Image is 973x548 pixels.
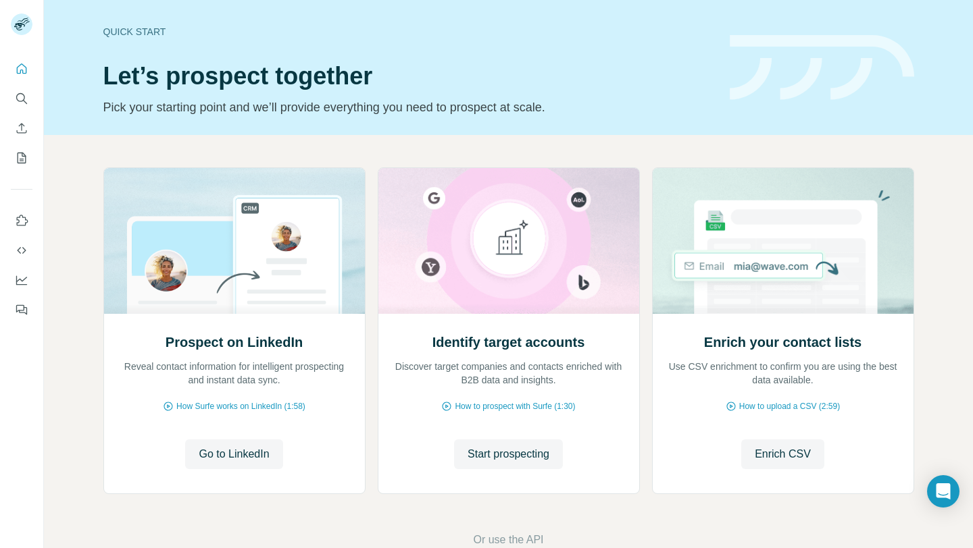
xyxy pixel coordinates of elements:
[392,360,626,387] p: Discover target companies and contacts enriched with B2B data and insights.
[739,400,840,412] span: How to upload a CSV (2:59)
[11,57,32,81] button: Quick start
[11,238,32,263] button: Use Surfe API
[704,333,862,352] h2: Enrich your contact lists
[166,333,303,352] h2: Prospect on LinkedIn
[199,446,269,462] span: Go to LinkedIn
[741,439,824,469] button: Enrich CSV
[103,63,714,90] h1: Let’s prospect together
[103,25,714,38] div: Quick start
[730,35,914,101] img: banner
[11,146,32,170] button: My lists
[11,86,32,111] button: Search
[185,439,282,469] button: Go to LinkedIn
[755,446,811,462] span: Enrich CSV
[473,532,543,548] button: Or use the API
[103,168,366,314] img: Prospect on LinkedIn
[666,360,900,387] p: Use CSV enrichment to confirm you are using the best data available.
[432,333,585,352] h2: Identify target accounts
[378,168,640,314] img: Identify target accounts
[11,209,32,233] button: Use Surfe on LinkedIn
[454,439,563,469] button: Start prospecting
[11,268,32,292] button: Dashboard
[11,116,32,140] button: Enrich CSV
[455,400,575,412] span: How to prospect with Surfe (1:30)
[118,360,351,387] p: Reveal contact information for intelligent prospecting and instant data sync.
[103,98,714,117] p: Pick your starting point and we’ll provide everything you need to prospect at scale.
[927,475,959,508] div: Open Intercom Messenger
[11,298,32,322] button: Feedback
[176,400,305,412] span: How Surfe works on LinkedIn (1:58)
[652,168,914,314] img: Enrich your contact lists
[468,446,549,462] span: Start prospecting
